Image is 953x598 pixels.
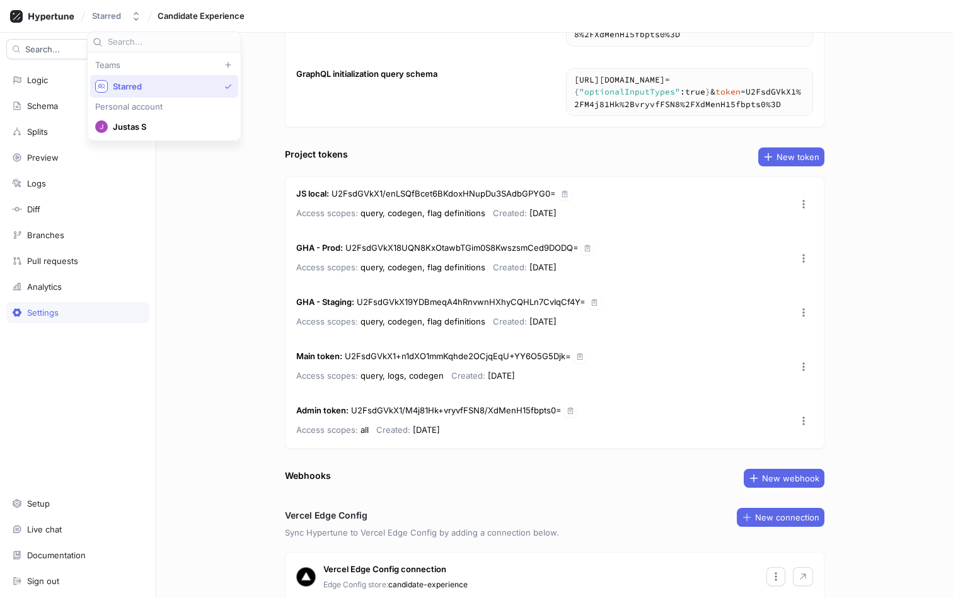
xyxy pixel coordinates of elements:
[296,316,358,326] span: Access scopes:
[27,127,48,137] div: Splits
[755,514,819,521] span: New connection
[285,509,367,522] h3: Vercel Edge Config
[567,69,812,116] textarea: https://[DOMAIN_NAME]/schema?body={"optionalInputTypes":true}&token=U2FsdGVkX1%2FM4j81Hk%2BvryvfF...
[27,230,64,240] div: Branches
[296,260,485,275] p: query, codegen, flag definitions
[323,580,388,589] span: Edge Config store:
[323,579,468,590] p: candidate-experience
[296,405,349,415] strong: Admin token :
[296,262,358,272] span: Access scopes:
[296,297,354,307] strong: GHA - Staging :
[285,147,348,161] div: Project tokens
[296,371,358,381] span: Access scopes:
[758,147,824,166] button: New token
[296,425,358,435] span: Access scopes:
[27,256,78,266] div: Pull requests
[376,422,440,437] p: [DATE]
[493,262,527,272] span: Created:
[87,6,146,26] button: Starred
[92,11,121,21] div: Starred
[296,351,342,361] strong: Main token :
[108,36,236,49] input: Search...
[451,368,515,383] p: [DATE]
[296,368,444,383] p: query, logs, codegen
[113,81,219,92] span: Starred
[296,208,358,218] span: Access scopes:
[25,45,60,53] span: Search...
[6,39,125,59] button: Search...K
[27,178,46,188] div: Logs
[376,425,410,435] span: Created:
[95,120,108,133] img: User
[357,297,586,307] span: U2FsdGVkX19YDBmeqA4hRnvwnHXhyCQHLn7CvIqCf4Y=
[493,316,527,326] span: Created:
[296,314,485,329] p: query, codegen, flag definitions
[323,563,446,576] p: Vercel Edge Config connection
[493,260,557,275] p: [DATE]
[158,11,245,20] span: Candidate Experience
[113,122,227,132] span: Justas S
[285,469,331,482] div: Webhooks
[493,314,557,329] p: [DATE]
[296,243,343,253] strong: GHA - Prod :
[27,498,50,509] div: Setup
[351,405,562,415] span: U2FsdGVkX1/M4j81Hk+vryvfFSN8/XdMenH15fbpts0=
[296,68,437,81] div: GraphQL initialization query schema
[493,205,557,221] p: [DATE]
[90,103,238,110] div: Personal account
[296,422,369,437] p: all
[90,60,238,70] div: Teams
[296,205,485,221] p: query, codegen, flag definitions
[6,544,149,566] a: Documentation
[27,75,48,85] div: Logic
[296,567,316,587] img: Vercel logo
[762,474,819,482] span: New webhook
[332,188,556,198] span: U2FsdGVkX1/enLSQfBcet6BKdoxHNupDu3SAdbGPYG0=
[744,469,824,488] button: New webhook
[27,152,59,163] div: Preview
[27,576,59,586] div: Sign out
[451,371,485,381] span: Created:
[27,204,40,214] div: Diff
[493,208,527,218] span: Created:
[345,243,579,253] span: U2FsdGVkX18UQN8KxOtawbTGim0S8KwszsmCed9DODQ=
[737,508,824,527] button: New connection
[27,282,62,292] div: Analytics
[27,308,59,318] div: Settings
[27,101,58,111] div: Schema
[27,524,62,534] div: Live chat
[285,527,824,539] p: Sync Hypertune to Vercel Edge Config by adding a connection below.
[345,351,571,361] span: U2FsdGVkX1+n1dXO1mmKqhde2OCjqEqU+YY6O5G5Djk=
[27,550,86,560] div: Documentation
[296,188,329,198] strong: JS local :
[777,153,819,161] span: New token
